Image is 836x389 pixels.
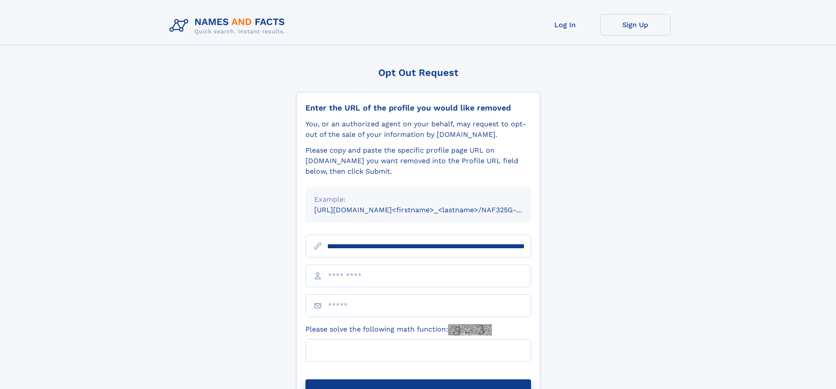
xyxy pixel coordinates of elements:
[166,14,292,38] img: Logo Names and Facts
[530,14,600,36] a: Log In
[305,103,531,113] div: Enter the URL of the profile you would like removed
[600,14,671,36] a: Sign Up
[314,194,522,205] div: Example:
[305,324,492,335] label: Please solve the following math function:
[314,206,548,214] small: [URL][DOMAIN_NAME]<firstname>_<lastname>/NAF325G-xxxxxxxx
[305,145,531,177] div: Please copy and paste the specific profile page URL on [DOMAIN_NAME] you want removed into the Pr...
[305,119,531,140] div: You, or an authorized agent on your behalf, may request to opt-out of the sale of your informatio...
[296,67,540,78] div: Opt Out Request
